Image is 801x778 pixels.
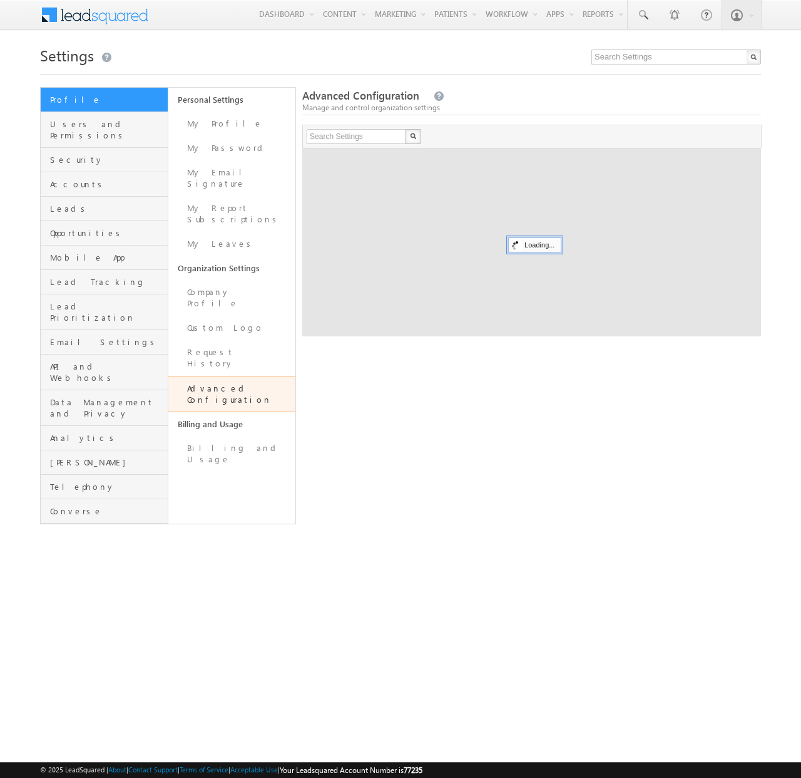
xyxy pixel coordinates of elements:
[168,256,296,280] a: Organization Settings
[168,112,296,136] a: My Profile
[50,481,165,492] span: Telephony
[41,148,168,172] a: Security
[41,112,168,148] a: Users and Permissions
[168,316,296,340] a: Custom Logo
[168,88,296,112] a: Personal Settings
[168,136,296,160] a: My Password
[50,397,165,419] span: Data Management and Privacy
[50,336,165,348] span: Email Settings
[41,197,168,221] a: Leads
[41,294,168,330] a: Lead Prioritization
[41,390,168,426] a: Data Management and Privacy
[180,765,228,774] a: Terms of Service
[508,237,561,252] div: Loading...
[168,160,296,196] a: My Email Signature
[40,764,422,776] span: © 2025 LeadSquared | | | | |
[41,270,168,294] a: Lead Tracking
[41,330,168,355] a: Email Settings
[50,361,165,383] span: API and Webhooks
[50,276,165,288] span: Lead Tracking
[50,203,165,214] span: Leads
[41,499,168,524] a: Converse
[302,102,761,113] div: Manage and control organization settings
[168,340,296,376] a: Request History
[168,376,296,412] a: Advanced Configuration
[307,129,407,144] input: Search Settings
[168,196,296,232] a: My Report Subscriptions
[41,426,168,450] a: Analytics
[50,301,165,323] span: Lead Prioritization
[50,457,165,468] span: [PERSON_NAME]
[50,252,165,263] span: Mobile App
[41,246,168,270] a: Mobile App
[50,227,165,239] span: Opportunities
[168,232,296,256] a: My Leaves
[50,506,165,517] span: Converse
[40,45,94,65] span: Settings
[50,118,165,141] span: Users and Permissions
[168,436,296,472] a: Billing and Usage
[50,94,165,105] span: Profile
[168,280,296,316] a: Company Profile
[41,221,168,246] a: Opportunities
[302,88,419,103] span: Advanced Configuration
[50,179,165,190] span: Accounts
[41,88,168,112] a: Profile
[168,412,296,436] a: Billing and Usage
[230,765,278,774] a: Acceptable Use
[41,450,168,475] a: [PERSON_NAME]
[50,432,165,443] span: Analytics
[410,133,416,139] img: Search
[108,765,126,774] a: About
[41,172,168,197] a: Accounts
[404,765,422,775] span: 77235
[280,765,422,775] span: Your Leadsquared Account Number is
[41,475,168,499] a: Telephony
[591,49,761,65] input: Search Settings
[41,355,168,390] a: API and Webhooks
[50,154,165,165] span: Security
[128,765,178,774] a: Contact Support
